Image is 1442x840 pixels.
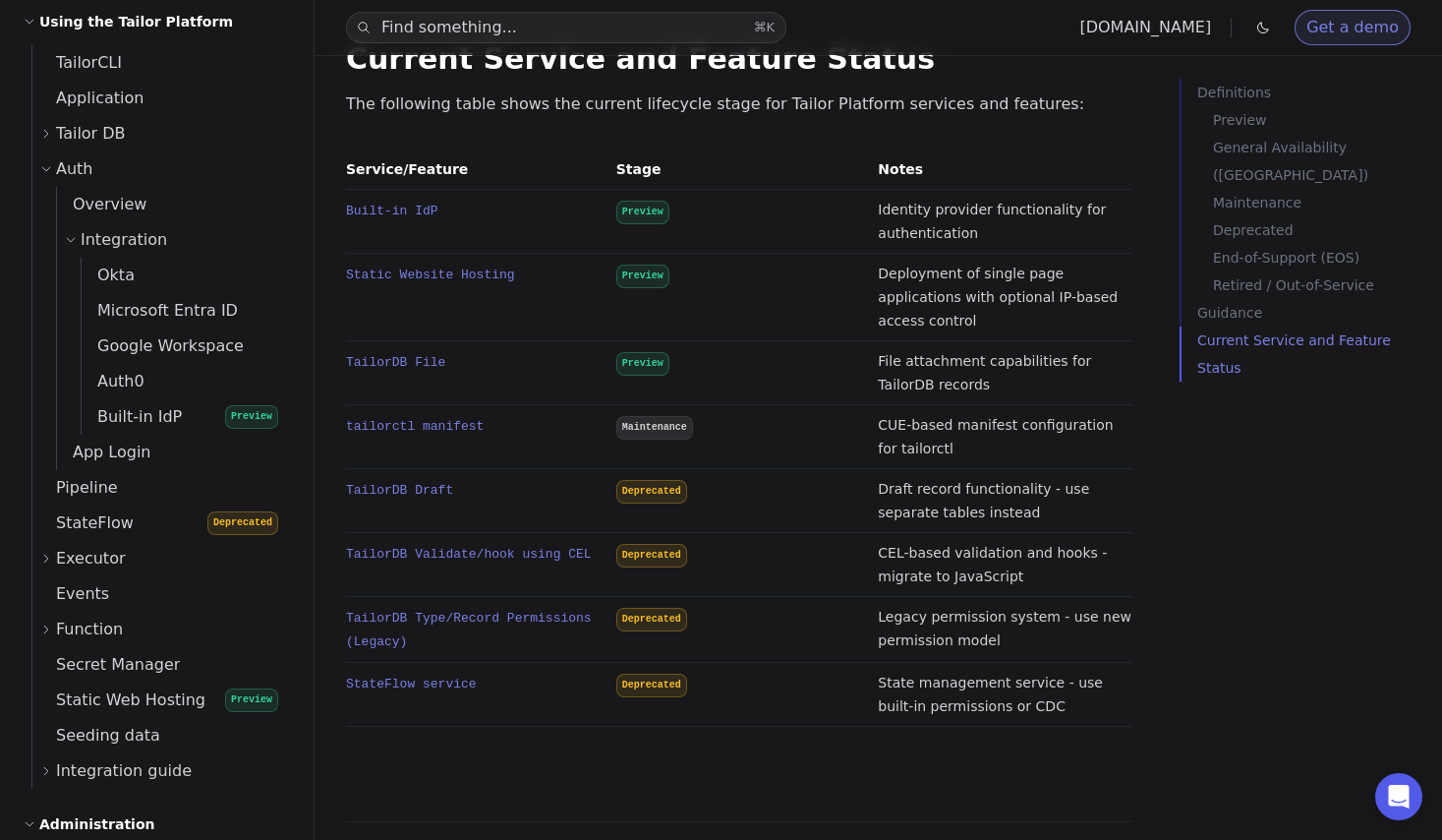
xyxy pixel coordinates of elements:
span: Deprecated [616,608,687,631]
a: TailorDB File [346,355,445,370]
a: Current Service and Feature Status [346,41,935,76]
span: Overview [57,195,146,213]
span: Deprecated [616,544,687,568]
a: Built-in IdPPreview [82,399,290,435]
span: Preview [225,405,278,429]
a: Overview [57,187,290,222]
span: Preview [616,201,669,224]
th: Notes [870,150,1132,190]
a: Secret Manager [32,647,290,683]
a: Okta [82,258,290,293]
kbd: K [766,20,775,34]
a: Guidance [1197,299,1434,327]
th: Stage [608,150,871,190]
span: Preview [225,689,278,712]
span: Function [56,616,123,643]
a: App Login [57,435,290,470]
span: TailorCLI [32,53,122,72]
a: End-of-Support (EOS) [1213,244,1434,271]
span: Seeding data [32,726,160,745]
span: Events [32,584,109,603]
td: Deployment of single page applications with optional IP-based access control [870,254,1132,341]
td: File attachment capabilities for TailorDB records [870,341,1132,405]
span: StateFlow [32,513,134,532]
td: Identity provider functionality for authentication [870,190,1132,254]
span: Google Workspace [82,336,244,355]
button: Find something...⌘K [346,12,786,43]
span: Maintenance [616,416,693,440]
span: Integration guide [56,757,192,785]
span: Pipeline [32,478,118,497]
span: Application [32,89,144,107]
span: Deprecated [616,674,687,697]
td: Legacy permission system - use new permission model [870,597,1132,663]
a: Static Web HostingPreview [32,683,290,718]
span: Secret Manager [32,655,180,674]
a: TailorDB Draft [346,483,453,498]
td: CUE-based manifest configuration for tailorctl [870,405,1132,469]
a: Get a demo [1295,10,1411,45]
a: Static Website Hosting [346,268,515,282]
span: Tailor DB [56,120,126,148]
span: Deprecated [207,511,278,535]
a: Application [32,81,290,116]
span: Preview [616,265,669,288]
a: tailorctl manifest [346,419,484,434]
span: Executor [56,545,126,572]
span: Built-in IdP [82,407,182,426]
span: Deprecated [616,480,687,504]
a: Maintenance [1213,189,1434,216]
a: TailorDB Type/Record Permissions (Legacy) [346,611,592,649]
span: Auth0 [82,372,144,390]
p: The following table shows the current lifecycle stage for Tailor Platform services and features: [346,90,1132,118]
a: [DOMAIN_NAME] [1079,18,1211,36]
div: Open Intercom Messenger [1375,773,1422,820]
span: Preview [616,352,669,376]
a: Current Service and Feature Status [1197,327,1434,382]
a: Retired / Out-of-Service [1213,271,1434,299]
span: App Login [57,443,151,461]
a: StateFlowDeprecated [32,506,290,541]
a: Pipeline [32,470,290,506]
a: Google Workspace [82,329,290,364]
span: Microsoft Entra ID [82,301,238,320]
td: CEL-based validation and hooks - migrate to JavaScript [870,533,1132,597]
a: Microsoft Entra ID [82,293,290,329]
span: Auth [56,155,93,183]
span: Static Web Hosting [32,690,205,709]
a: Built-in IdP [346,204,438,218]
td: Draft record functionality - use separate tables instead [870,469,1132,533]
td: State management service - use built-in permissions or CDC [870,663,1132,727]
span: Okta [82,266,135,284]
a: Events [32,576,290,612]
a: TailorCLI [32,45,290,81]
a: StateFlow service [346,677,477,691]
a: Seeding data [32,718,290,753]
span: Integration [81,226,167,254]
h2: Using the Tailor Platform [39,10,233,33]
a: Deprecated [1213,216,1434,244]
a: Definitions [1197,79,1434,106]
a: Auth0 [82,364,290,399]
h2: Administration [39,812,154,836]
a: TailorDB Validate/hook using CEL [346,547,592,562]
button: Toggle dark mode [1251,16,1275,39]
a: Preview [1213,106,1434,134]
kbd: ⌘ [753,20,766,34]
a: General Availability ([GEOGRAPHIC_DATA]) [1213,134,1434,189]
th: Service/Feature [346,150,608,190]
